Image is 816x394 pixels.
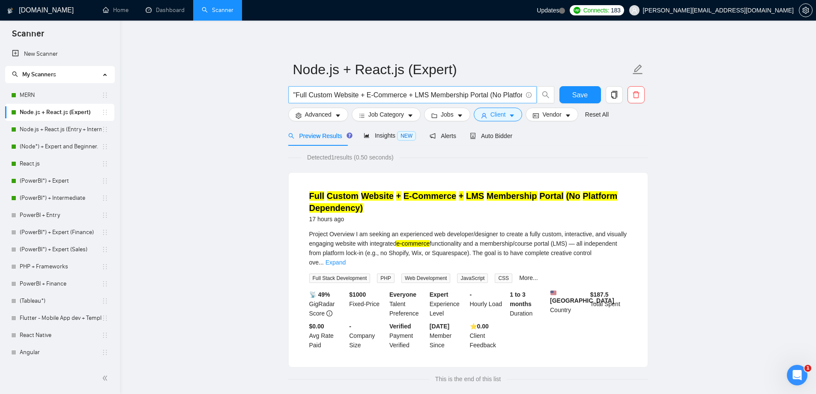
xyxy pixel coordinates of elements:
[583,191,617,201] mark: Platform
[5,224,114,241] li: (PowerBI*) + Expert (Finance)
[510,291,532,307] b: 1 to 3 months
[319,259,324,266] span: ...
[430,132,456,139] span: Alerts
[309,191,618,213] a: Full Custom Website + E-Commerce + LMS Membership Portal (No Platform Dependency)
[539,191,564,201] mark: Portal
[326,310,332,316] span: info-circle
[102,143,108,150] span: holder
[550,290,614,304] b: [GEOGRAPHIC_DATA]
[431,112,437,119] span: folder
[457,112,463,119] span: caret-down
[430,133,436,139] span: notification
[102,246,108,253] span: holder
[606,91,622,99] span: copy
[470,132,512,139] span: Auto Bidder
[20,292,102,310] a: (Tableau*)
[389,323,411,330] b: Verified
[519,274,538,281] a: More...
[585,110,609,119] a: Reset All
[20,275,102,292] a: PowerBI + Finance
[347,290,388,318] div: Fixed-Price
[5,138,114,155] li: (Node*) + Expert and Beginner.
[430,323,449,330] b: [DATE]
[537,7,559,14] span: Updates
[346,132,353,139] div: Tooltip anchor
[631,7,637,13] span: user
[5,207,114,224] li: PowerBI + Entry
[102,280,108,287] span: holder
[429,374,507,384] span: This is the end of this list
[804,365,811,372] span: 1
[5,292,114,310] li: (Tableau*)
[146,6,185,14] a: dashboardDashboard
[5,172,114,189] li: (PowerBI*) + Expert
[102,229,108,236] span: holder
[628,91,644,99] span: delete
[361,191,394,201] mark: Website
[347,322,388,350] div: Company Size
[606,86,623,103] button: copy
[474,108,523,121] button: userClientcaret-down
[396,191,401,201] mark: +
[293,90,522,100] input: Search Freelance Jobs...
[799,7,813,14] a: setting
[301,153,400,162] span: Detected 1 results (0.50 seconds)
[20,344,102,361] a: Angular
[368,110,404,119] span: Job Category
[5,87,114,104] li: MERN
[495,274,512,283] span: CSS
[12,71,18,77] span: search
[550,290,556,296] img: 🇺🇸
[628,86,645,103] button: delete
[466,191,484,201] mark: LMS
[364,132,370,138] span: area-chart
[5,344,114,361] li: Angular
[102,374,111,382] span: double-left
[20,207,102,224] a: PowerBI + Entry
[428,322,468,350] div: Member Since
[572,90,588,100] span: Save
[590,291,609,298] b: $ 187.5
[309,191,325,201] mark: Full
[296,112,302,119] span: setting
[459,191,464,201] mark: +
[102,195,108,202] span: holder
[308,290,348,318] div: GigRadar Score
[352,108,421,121] button: barsJob Categorycaret-down
[526,108,578,121] button: idcardVendorcaret-down
[481,112,487,119] span: user
[309,291,330,298] b: 📡 49%
[102,160,108,167] span: holder
[537,86,554,103] button: search
[470,323,489,330] b: ⭐️ 0.00
[632,64,643,75] span: edit
[396,240,430,247] mark: e-commerce
[533,112,539,119] span: idcard
[20,172,102,189] a: (PowerBI*) + Expert
[20,155,102,172] a: React.js
[611,6,620,15] span: 183
[397,131,416,141] span: NEW
[509,112,515,119] span: caret-down
[102,126,108,133] span: holder
[5,361,114,378] li: (MEAN*) | Angular.js
[7,4,13,18] img: logo
[508,290,548,318] div: Duration
[407,112,413,119] span: caret-down
[309,274,371,283] span: Full Stack Development
[102,315,108,322] span: holder
[389,291,416,298] b: Everyone
[293,59,631,80] input: Scanner name...
[103,6,129,14] a: homeHome
[441,110,454,119] span: Jobs
[305,110,332,119] span: Advanced
[349,323,351,330] b: -
[470,133,476,139] span: robot
[20,121,102,138] a: Node.js + React.js (Entry + Intermediate)
[20,327,102,344] a: React Native
[5,275,114,292] li: PowerBI + Finance
[538,91,554,99] span: search
[583,6,609,15] span: Connects:
[468,290,508,318] div: Hourly Load
[102,349,108,356] span: holder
